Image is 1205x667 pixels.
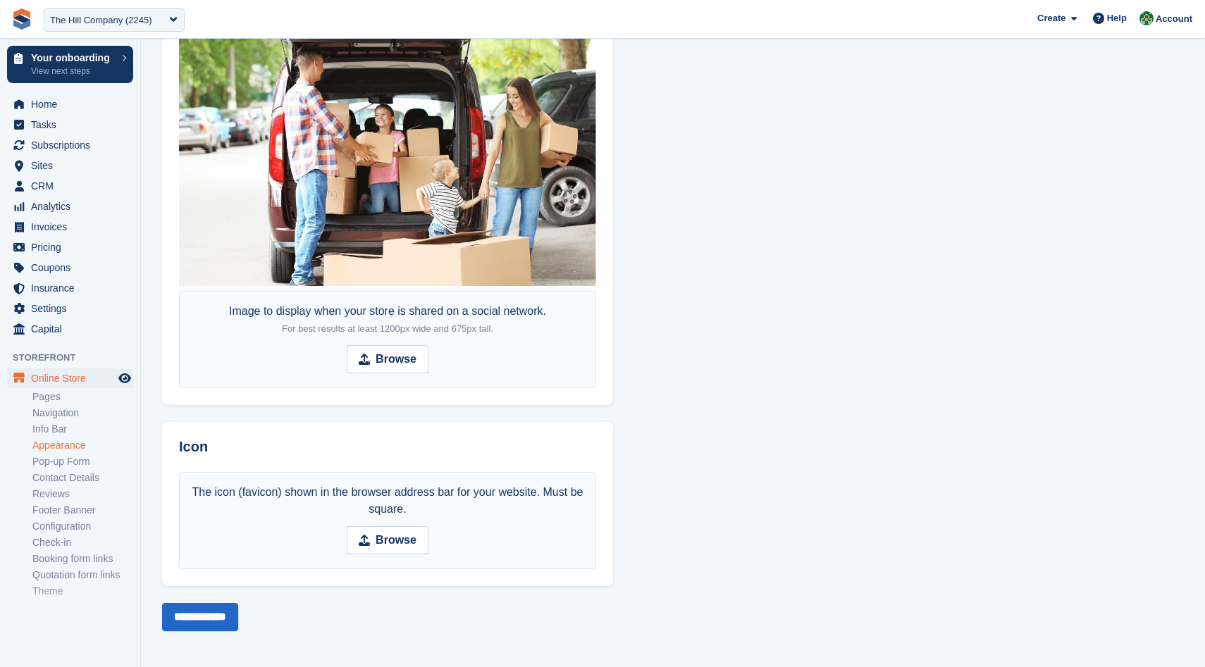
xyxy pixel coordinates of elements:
span: Analytics [31,197,116,216]
a: Quotation form links [32,568,133,582]
span: Help [1107,11,1127,25]
a: Theme [32,585,133,598]
span: Invoices [31,217,116,237]
a: Navigation [32,406,133,420]
a: Pages [32,390,133,404]
a: menu [7,176,133,196]
a: Pop-up Form [32,455,133,468]
a: menu [7,156,133,175]
span: For best results at least 1200px wide and 675px tall. [282,323,493,334]
a: Info Bar [32,423,133,436]
span: Account [1156,12,1192,26]
a: Reviews [32,487,133,501]
p: View next steps [31,65,115,77]
a: menu [7,368,133,388]
a: menu [7,278,133,298]
span: Home [31,94,116,114]
div: The icon (favicon) shown in the browser address bar for your website. Must be square. [187,484,588,518]
span: Create [1037,11,1065,25]
a: Your onboarding View next steps [7,46,133,83]
span: Coupons [31,258,116,278]
a: menu [7,237,133,257]
p: Your onboarding [31,53,115,63]
span: Online Store [31,368,116,388]
div: The Hill Company (2245) [50,13,152,27]
h2: Icon [179,439,596,455]
span: Storefront [13,351,140,365]
a: menu [7,299,133,318]
div: Image to display when your store is shared on a social network. [229,303,546,337]
a: menu [7,135,133,155]
a: menu [7,258,133,278]
a: menu [7,319,133,339]
span: Sites [31,156,116,175]
a: Contact Details [32,471,133,485]
span: Insurance [31,278,116,298]
a: Appearance [32,439,133,452]
strong: Browse [376,351,416,368]
a: Footer Banner [32,504,133,517]
a: menu [7,115,133,135]
span: Settings [31,299,116,318]
span: Tasks [31,115,116,135]
img: Aaron [1139,11,1154,25]
a: Booking form links [32,552,133,566]
span: Subscriptions [31,135,116,155]
a: Configuration [32,520,133,533]
span: Pricing [31,237,116,257]
a: menu [7,197,133,216]
input: Browse [347,345,428,373]
span: Capital [31,319,116,339]
img: stora-icon-8386f47178a22dfd0bd8f6a31ec36ba5ce8667c1dd55bd0f319d3a0aa187defe.svg [11,8,32,30]
a: menu [7,217,133,237]
span: CRM [31,176,116,196]
a: Check-in [32,536,133,549]
strong: Browse [376,532,416,549]
a: menu [7,94,133,114]
a: Preview store [116,370,133,387]
input: Browse [347,526,428,554]
img: The%20Hill%20Company-social.jpg [179,31,596,287]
